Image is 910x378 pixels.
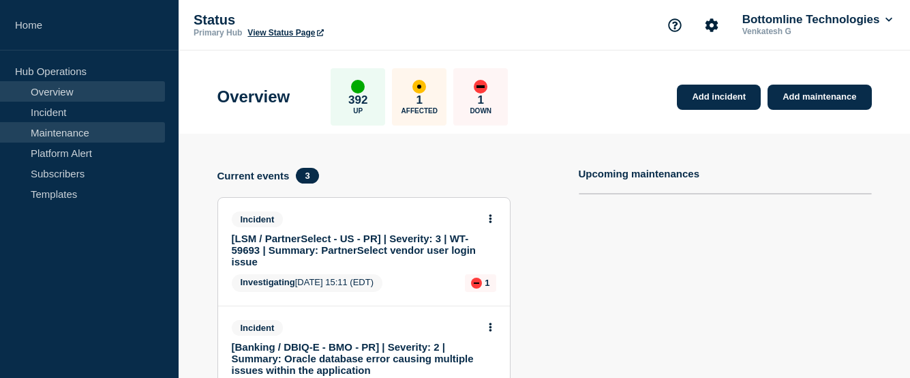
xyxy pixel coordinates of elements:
[232,341,478,376] a: [Banking / DBIQ-E - BMO - PR] | Severity: 2 | Summary: Oracle database error causing multiple iss...
[232,320,284,336] span: Incident
[232,274,383,292] span: [DATE] 15:11 (EDT)
[232,212,284,227] span: Incident
[412,80,426,93] div: affected
[740,13,895,27] button: Bottomline Technologies
[471,278,482,289] div: down
[353,107,363,115] p: Up
[348,93,367,107] p: 392
[474,80,487,93] div: down
[677,85,761,110] a: Add incident
[217,170,290,181] h4: Current events
[241,277,295,287] span: Investigating
[194,28,242,38] p: Primary Hub
[697,11,726,40] button: Account settings
[194,12,466,28] p: Status
[217,87,290,106] h1: Overview
[416,93,423,107] p: 1
[485,278,489,288] p: 1
[247,28,323,38] a: View Status Page
[478,93,484,107] p: 1
[579,168,700,179] h4: Upcoming maintenances
[296,168,318,184] span: 3
[740,27,881,36] p: Venkatesh G
[232,233,478,267] a: [LSM / PartnerSelect - US - PR] | Severity: 3 | WT-59693 | Summary: PartnerSelect vendor user log...
[768,85,871,110] a: Add maintenance
[470,107,491,115] p: Down
[661,11,689,40] button: Support
[401,107,438,115] p: Affected
[351,80,365,93] div: up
